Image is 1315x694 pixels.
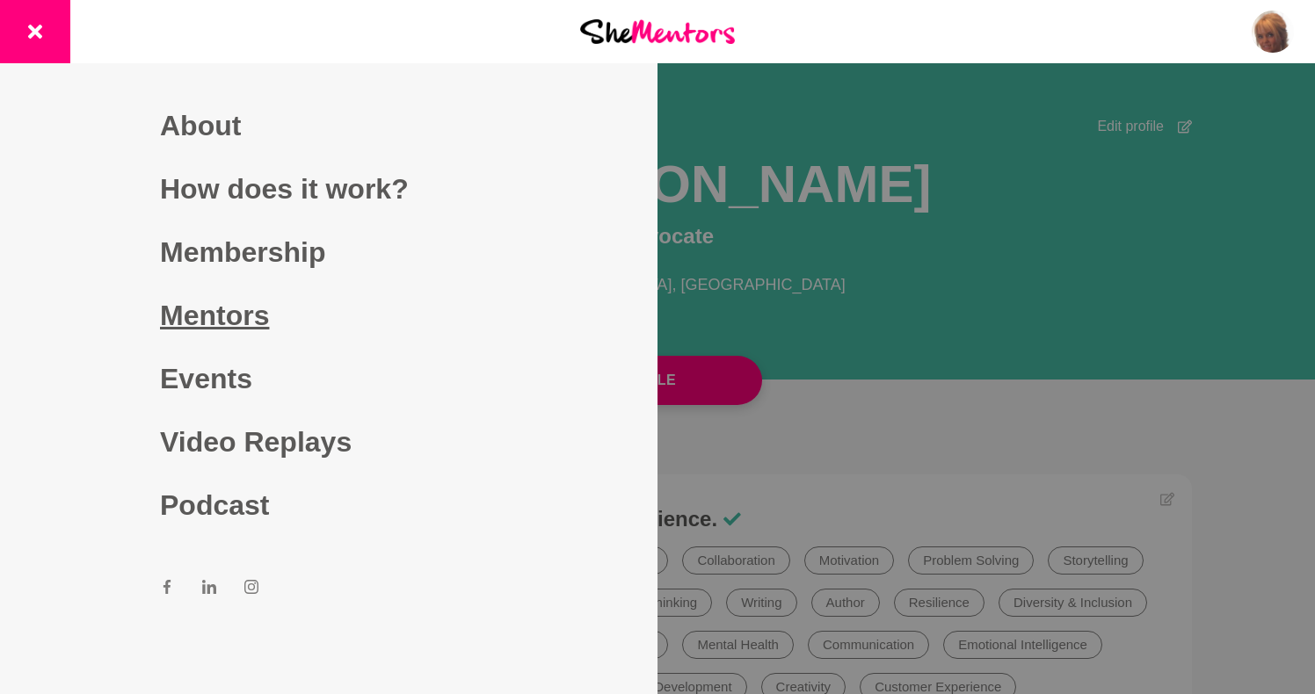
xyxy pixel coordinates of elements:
a: Events [160,347,498,410]
a: How does it work? [160,157,498,220]
img: She Mentors Logo [580,19,735,43]
a: Video Replays [160,410,498,474]
a: Podcast [160,474,498,537]
a: Mentors [160,284,498,347]
a: Facebook [160,579,174,600]
a: About [160,94,498,157]
a: LinkedIn [202,579,216,600]
img: Kirsten Iosefo [1252,11,1294,53]
a: Instagram [244,579,258,600]
a: Membership [160,220,498,284]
